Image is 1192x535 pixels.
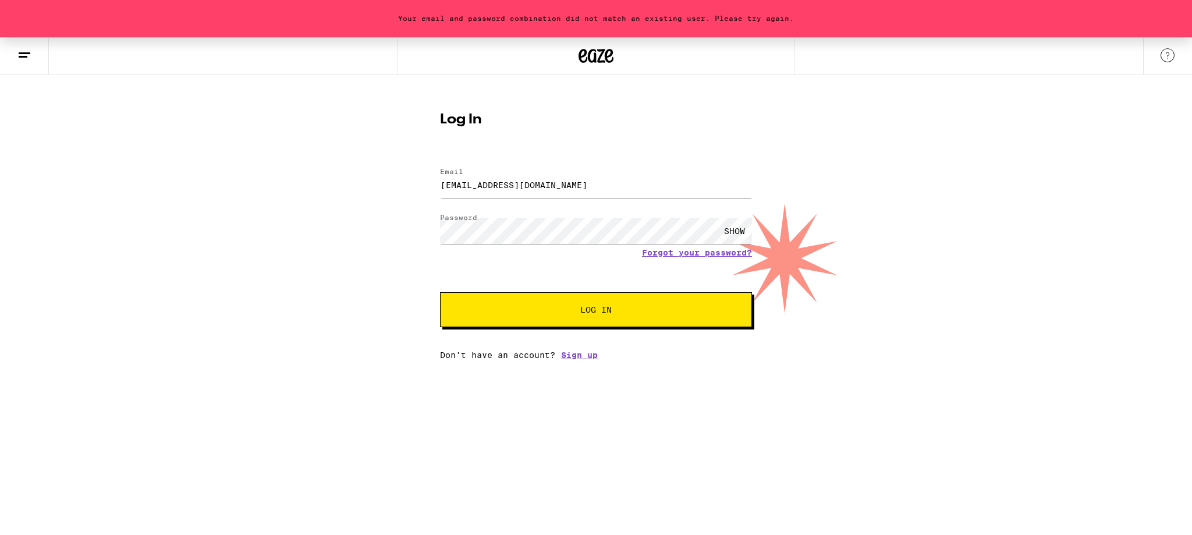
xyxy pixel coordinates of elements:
[440,350,752,360] div: Don't have an account?
[561,350,598,360] a: Sign up
[580,306,612,314] span: Log In
[440,113,752,127] h1: Log In
[440,172,752,198] input: Email
[717,218,752,244] div: SHOW
[440,168,463,175] label: Email
[12,8,89,17] span: Hi. Need any help?
[642,248,752,257] a: Forgot your password?
[440,214,477,221] label: Password
[440,292,752,327] button: Log In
